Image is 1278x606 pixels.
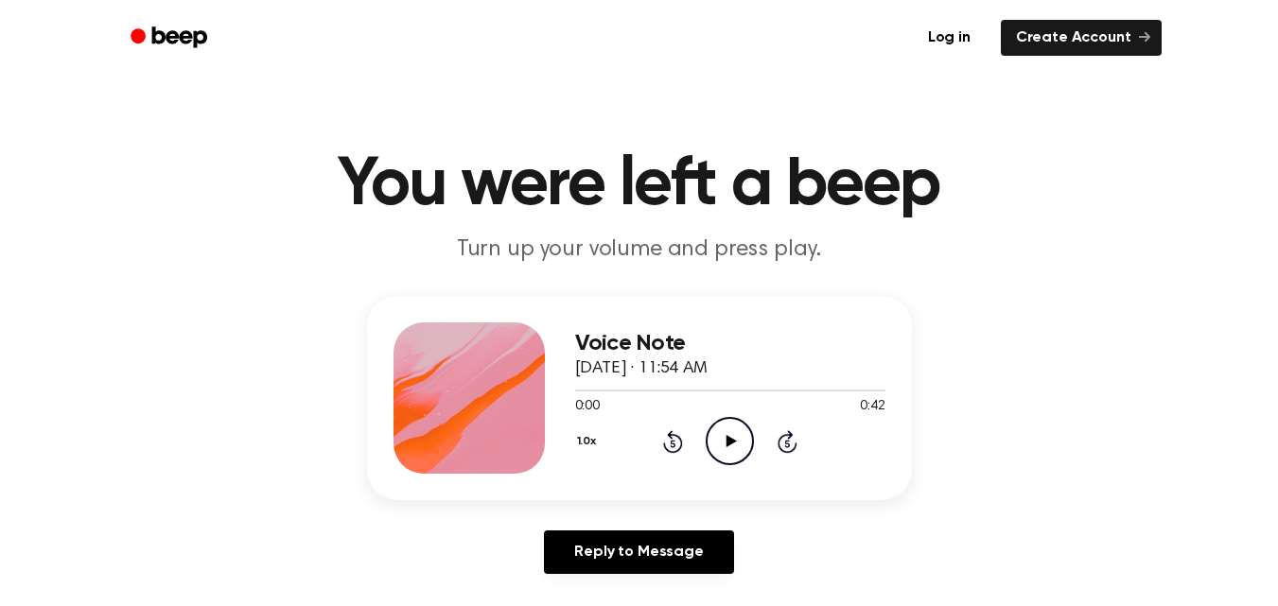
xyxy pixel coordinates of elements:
[575,360,708,377] span: [DATE] · 11:54 AM
[575,425,604,458] button: 1.0x
[575,331,885,356] h3: Voice Note
[155,151,1124,219] h1: You were left a beep
[276,234,1003,266] p: Turn up your volume and press play.
[909,16,989,60] a: Log in
[1001,20,1162,56] a: Create Account
[117,20,224,57] a: Beep
[544,530,733,574] a: Reply to Message
[575,397,600,417] span: 0:00
[860,397,884,417] span: 0:42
